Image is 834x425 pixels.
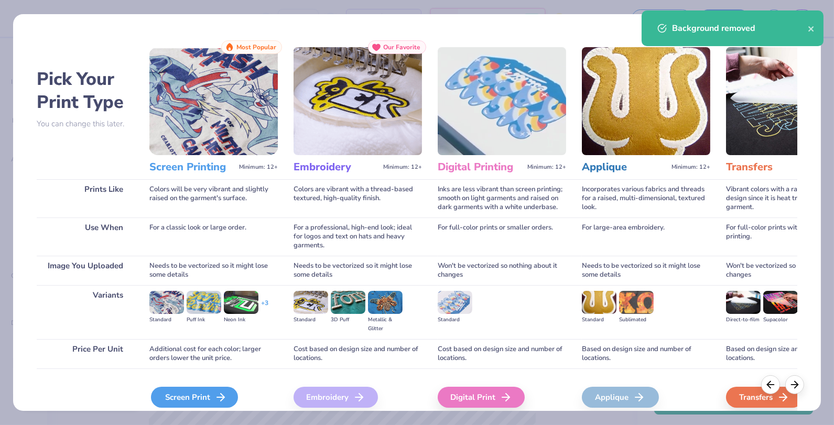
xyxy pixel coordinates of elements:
div: Metallic & Glitter [368,315,403,333]
div: Applique [582,387,659,408]
button: close [808,22,815,35]
div: Standard [149,315,184,324]
div: 3D Puff [331,315,365,324]
div: Image You Uploaded [37,256,134,285]
div: Use When [37,217,134,256]
span: Minimum: 12+ [527,164,566,171]
img: Metallic & Glitter [368,291,403,314]
div: Needs to be vectorized so it might lose some details [149,256,278,285]
div: + 3 [261,299,268,317]
img: Standard [294,291,328,314]
h3: Embroidery [294,160,379,174]
div: Direct-to-film [726,315,761,324]
img: Standard [438,291,472,314]
div: Cost based on design size and number of locations. [294,339,422,368]
div: Screen Print [151,387,238,408]
div: Digital Print [438,387,525,408]
img: Sublimated [619,291,654,314]
h3: Digital Printing [438,160,523,174]
div: Cost based on design size and number of locations. [438,339,566,368]
div: Standard [438,315,472,324]
div: Inks are less vibrant than screen printing; smooth on light garments and raised on dark garments ... [438,179,566,217]
div: Price Per Unit [37,339,134,368]
span: We'll vectorize your image. [582,410,710,419]
img: Direct-to-film [726,291,761,314]
div: Standard [294,315,328,324]
h3: Applique [582,160,667,174]
h3: Transfers [726,160,811,174]
img: Embroidery [294,47,422,155]
div: Colors will be very vibrant and slightly raised on the garment's surface. [149,179,278,217]
p: You can change this later. [37,119,134,128]
div: For full-color prints or smaller orders. [438,217,566,256]
div: For a professional, high-end look; ideal for logos and text on hats and heavy garments. [294,217,422,256]
div: Supacolor [763,315,798,324]
div: Won't be vectorized so nothing about it changes [438,256,566,285]
div: Based on design size and number of locations. [582,339,710,368]
div: Neon Ink [224,315,258,324]
img: 3D Puff [331,291,365,314]
div: Transfers [726,387,803,408]
div: Needs to be vectorized so it might lose some details [582,256,710,285]
img: Applique [582,47,710,155]
div: Additional cost for each color; larger orders lower the unit price. [149,339,278,368]
div: Background removed [672,22,808,35]
span: We'll vectorize your image. [149,410,278,419]
span: We'll vectorize your image. [294,410,422,419]
span: Our Favorite [383,43,420,51]
div: Variants [37,285,134,339]
div: For a classic look or large order. [149,217,278,256]
div: Sublimated [619,315,654,324]
img: Puff Ink [187,291,221,314]
img: Standard [582,291,616,314]
span: Most Popular [236,43,276,51]
div: Prints Like [37,179,134,217]
span: Minimum: 12+ [671,164,710,171]
div: Colors are vibrant with a thread-based textured, high-quality finish. [294,179,422,217]
img: Neon Ink [224,291,258,314]
div: Standard [582,315,616,324]
h2: Pick Your Print Type [37,68,134,114]
div: For large-area embroidery. [582,217,710,256]
img: Standard [149,291,184,314]
img: Supacolor [763,291,798,314]
span: Minimum: 12+ [239,164,278,171]
div: Needs to be vectorized so it might lose some details [294,256,422,285]
span: Minimum: 12+ [383,164,422,171]
div: Incorporates various fabrics and threads for a raised, multi-dimensional, textured look. [582,179,710,217]
div: Embroidery [294,387,378,408]
img: Screen Printing [149,47,278,155]
h3: Screen Printing [149,160,235,174]
div: Puff Ink [187,315,221,324]
img: Digital Printing [438,47,566,155]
